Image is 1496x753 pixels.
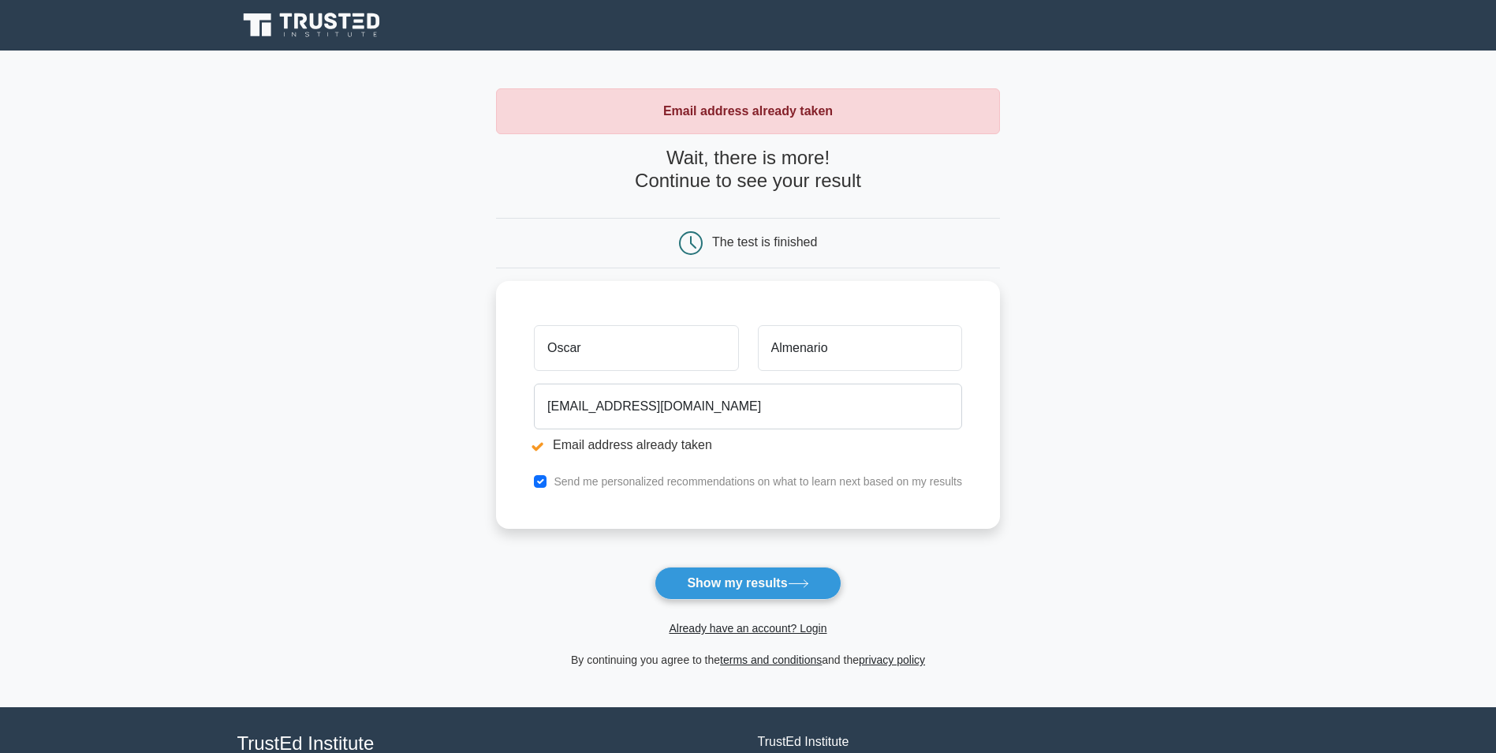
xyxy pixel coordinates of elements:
[758,325,962,371] input: Last name
[534,325,738,371] input: First name
[487,650,1009,669] div: By continuing you agree to the and the
[554,475,962,488] label: Send me personalized recommendations on what to learn next based on my results
[669,622,826,635] a: Already have an account? Login
[534,384,962,429] input: Email
[859,654,925,666] a: privacy policy
[655,567,841,600] button: Show my results
[663,104,833,118] strong: Email address already taken
[712,235,817,249] div: The test is finished
[496,147,1000,193] h4: Wait, there is more! Continue to see your result
[534,436,962,455] li: Email address already taken
[720,654,822,666] a: terms and conditions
